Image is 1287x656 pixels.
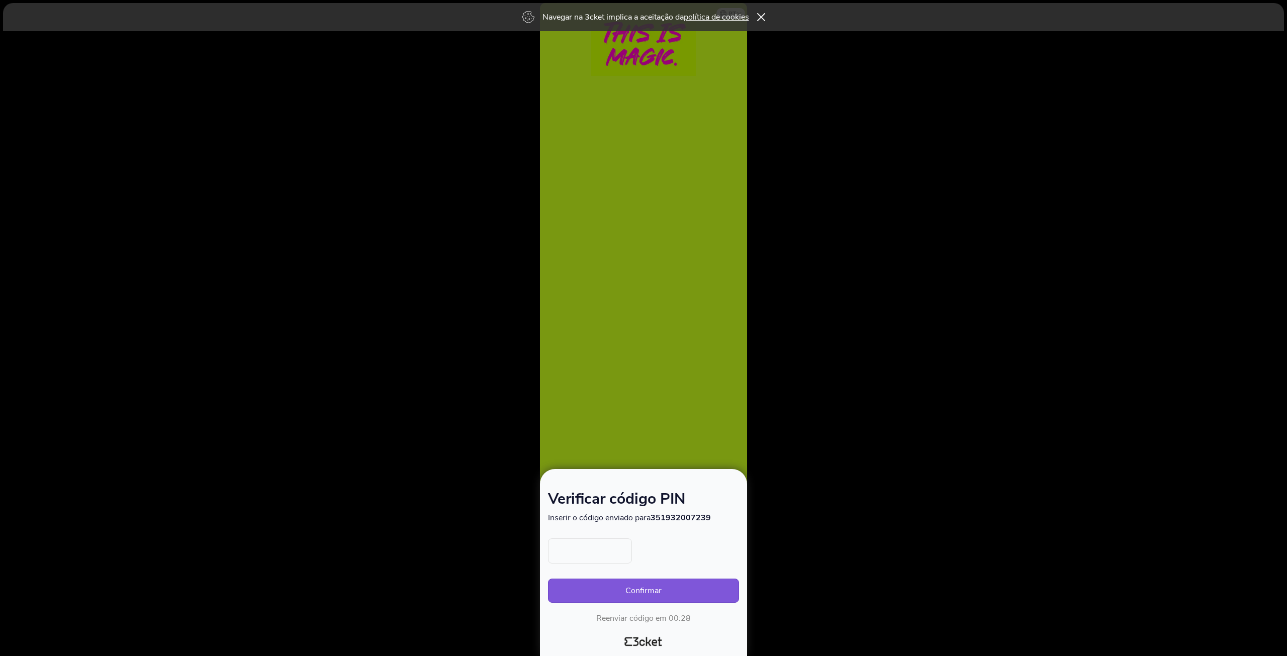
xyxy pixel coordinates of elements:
[669,613,691,624] div: 00:28
[548,492,739,512] h1: Verificar código PIN
[684,12,749,23] a: política de cookies
[548,512,739,523] p: Inserir o código enviado para
[548,579,739,603] button: Confirmar
[651,512,711,523] strong: 351932007239
[542,12,749,23] p: Navegar na 3cket implica a aceitação da
[596,613,667,624] span: Reenviar código em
